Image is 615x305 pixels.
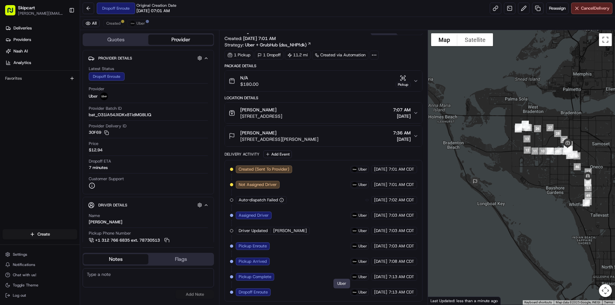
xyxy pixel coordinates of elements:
[89,141,98,147] span: Price
[358,274,367,279] span: Uber
[109,63,117,71] button: Start new chat
[358,290,367,295] span: Uber
[240,81,258,87] span: $180.00
[358,213,367,218] span: Uber
[13,283,38,288] span: Toggle Theme
[389,243,414,249] span: 7:03 AM CDT
[3,229,77,239] button: Create
[13,25,32,31] span: Deliveries
[551,145,563,157] div: 40
[45,108,78,113] a: Powered byPylon
[568,148,580,160] div: 44
[393,107,411,113] span: 7:07 AM
[512,123,524,135] div: 23
[563,139,575,151] div: 30
[374,213,387,218] span: [DATE]
[89,112,151,118] span: bat_O31iA54JXDKx8TidMGBLIQ
[3,3,66,18] button: Skipcart[PERSON_NAME][EMAIL_ADDRESS][DOMAIN_NAME]
[374,182,387,188] span: [DATE]
[64,108,78,113] span: Pylon
[225,51,253,60] div: 1 Pickup
[273,228,307,234] span: [PERSON_NAME]
[239,259,267,264] span: Pickup Arrived
[106,21,120,26] span: Created
[546,3,569,14] button: Reassign
[88,200,209,210] button: Driver Details
[374,243,387,249] span: [DATE]
[83,35,148,45] button: Quotes
[537,145,549,157] div: 10
[3,291,77,300] button: Log out
[239,182,277,188] span: Not Assigned Driver
[239,213,269,218] span: Assigned Driver
[285,51,311,60] div: 11.2 mi
[6,26,117,36] p: Welcome 👋
[136,8,170,14] span: [DATE] 07:01 AM
[549,5,566,11] span: Reassign
[571,161,583,173] div: 46
[3,73,77,84] div: Favorites
[529,145,541,157] div: 11
[4,90,52,102] a: 📗Knowledge Base
[352,182,357,187] img: uber-new-logo.jpeg
[243,36,276,41] span: [DATE] 7:01 AM
[582,196,594,208] div: 52
[389,259,414,264] span: 7:08 AM CDT
[552,145,564,157] div: 36
[358,182,367,187] span: Uber
[239,228,268,234] span: Driver Updated
[430,296,451,305] img: Google
[457,33,493,46] button: Show satellite imagery
[358,259,367,264] span: Uber
[89,237,170,244] a: +1 312 766 6835 ext. 78730513
[556,301,600,304] span: Map data ©2025 Google, INEGI
[89,86,104,92] span: Provider
[13,252,27,257] span: Settings
[352,213,357,218] img: uber-new-logo.jpeg
[127,20,148,27] button: Uber
[389,289,414,295] span: 7:13 AM CDT
[89,130,109,135] button: 30F69
[83,20,100,27] button: All
[239,289,268,295] span: Dropoff Enroute
[89,158,111,164] span: Dropoff ETA
[255,51,283,60] div: 1 Dropoff
[389,197,414,203] span: 7:02 AM CDT
[89,213,100,219] span: Name
[98,203,127,208] span: Driver Details
[352,244,357,249] img: uber-new-logo.jpeg
[6,93,12,99] div: 📗
[552,127,564,140] div: 28
[543,145,555,157] div: 39
[88,53,209,63] button: Provider Details
[3,58,80,68] a: Analytics
[358,244,367,249] span: Uber
[431,33,457,46] button: Show street map
[13,60,31,66] span: Analytics
[89,66,114,72] span: Latest Status
[225,35,276,42] span: Created:
[396,82,411,87] div: Pickup
[13,293,26,298] span: Log out
[396,75,411,87] button: Pickup
[13,37,31,43] span: Providers
[333,279,350,288] div: Uber
[225,63,422,68] div: Package Details
[374,289,387,295] span: [DATE]
[89,176,124,182] span: Customer Support
[89,165,108,171] div: 7 minutes
[519,118,531,130] div: 17
[352,167,357,172] img: uber-new-logo.jpeg
[239,166,289,172] span: Created (Sent To Provider)
[239,197,278,203] span: Auto-dispatch Failed
[240,136,318,142] span: [STREET_ADDRESS][PERSON_NAME]
[225,95,422,100] div: Location Details
[582,182,594,194] div: 53
[61,93,103,99] span: API Documentation
[239,274,271,280] span: Pickup Complete
[558,133,570,146] div: 29
[512,121,525,133] div: 22
[245,42,307,48] span: Uber + GrubHub (dss_NHPfdk)
[6,6,19,19] img: Nash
